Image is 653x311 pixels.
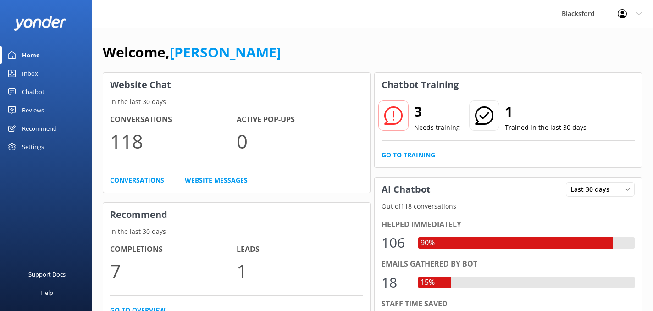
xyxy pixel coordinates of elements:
div: Recommend [22,119,57,138]
h3: AI Chatbot [375,178,437,201]
p: 0 [237,126,363,156]
a: Go to Training [382,150,435,160]
h3: Website Chat [103,73,370,97]
p: 1 [237,255,363,286]
h3: Chatbot Training [375,73,465,97]
h1: Welcome, [103,41,281,63]
p: In the last 30 days [103,227,370,237]
a: Conversations [110,175,164,185]
h2: 1 [505,100,587,122]
p: Trained in the last 30 days [505,122,587,133]
a: Website Messages [185,175,248,185]
div: 90% [418,237,437,249]
div: Settings [22,138,44,156]
div: 15% [418,277,437,289]
h4: Active Pop-ups [237,114,363,126]
h4: Completions [110,244,237,255]
p: In the last 30 days [103,97,370,107]
p: Needs training [414,122,460,133]
div: 18 [382,272,409,294]
div: Inbox [22,64,38,83]
h2: 3 [414,100,460,122]
h3: Recommend [103,203,370,227]
a: [PERSON_NAME] [170,43,281,61]
div: Helped immediately [382,219,635,231]
span: Last 30 days [570,184,615,194]
p: 118 [110,126,237,156]
p: 7 [110,255,237,286]
div: Emails gathered by bot [382,258,635,270]
p: Out of 118 conversations [375,201,642,211]
div: Staff time saved [382,298,635,310]
div: Home [22,46,40,64]
div: Help [40,283,53,302]
div: Reviews [22,101,44,119]
div: Support Docs [28,265,66,283]
img: yonder-white-logo.png [14,16,66,31]
h4: Conversations [110,114,237,126]
h4: Leads [237,244,363,255]
div: 106 [382,232,409,254]
div: Chatbot [22,83,44,101]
